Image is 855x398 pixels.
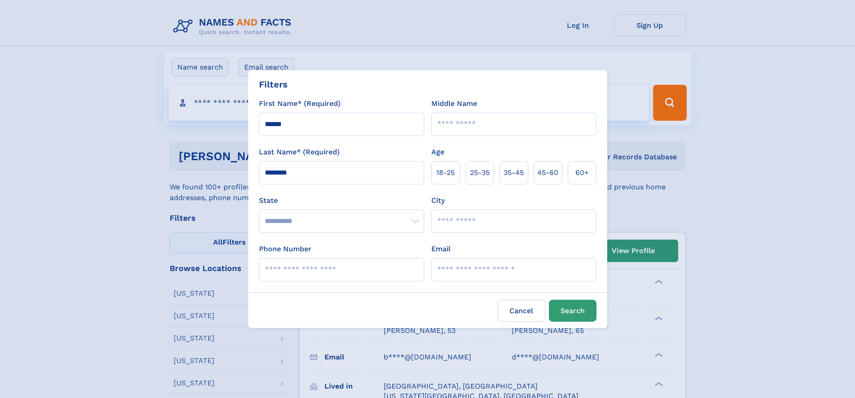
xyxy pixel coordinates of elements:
label: Age [431,147,444,157]
span: 25‑35 [470,167,490,178]
label: Cancel [498,300,545,322]
label: First Name* (Required) [259,98,341,109]
label: City [431,195,445,206]
span: 35‑45 [504,167,524,178]
label: Middle Name [431,98,477,109]
label: Last Name* (Required) [259,147,340,157]
label: Phone Number [259,244,311,254]
label: Email [431,244,451,254]
div: Filters [259,78,288,91]
span: 60+ [575,167,589,178]
button: Search [549,300,596,322]
span: 45‑60 [537,167,558,178]
label: State [259,195,424,206]
span: 18‑25 [436,167,455,178]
